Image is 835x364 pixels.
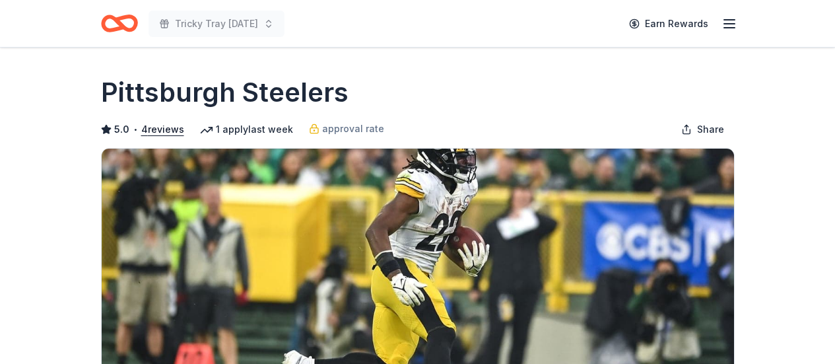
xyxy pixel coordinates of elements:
[149,11,284,37] button: Tricky Tray [DATE]
[101,8,138,39] a: Home
[101,74,349,111] h1: Pittsburgh Steelers
[671,116,735,143] button: Share
[322,121,384,137] span: approval rate
[141,122,184,137] button: 4reviews
[200,122,293,137] div: 1 apply last week
[133,124,137,135] span: •
[175,16,258,32] span: Tricky Tray [DATE]
[114,122,129,137] span: 5.0
[309,121,384,137] a: approval rate
[697,122,724,137] span: Share
[621,12,716,36] a: Earn Rewards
